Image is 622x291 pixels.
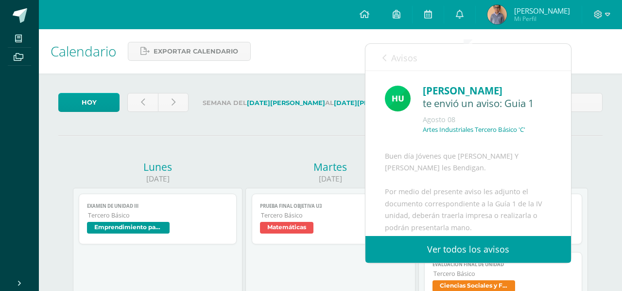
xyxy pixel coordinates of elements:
[365,236,571,263] a: Ver todos los avisos
[245,174,415,184] div: [DATE]
[88,211,228,219] span: Tercero Básico
[87,222,170,234] span: Emprendimiento para la Productividad
[79,194,237,244] a: Examen de Unidad IIITercero BásicoEmprendimiento para la Productividad
[252,194,410,244] a: Prueba final objetiva U3Tercero BásicoMatemáticas
[261,211,401,219] span: Tercero Básico
[128,42,251,61] a: Exportar calendario
[73,174,242,184] div: [DATE]
[334,99,412,107] strong: [DATE][PERSON_NAME]
[514,6,570,16] span: [PERSON_NAME]
[51,42,116,60] span: Calendario
[87,203,228,209] span: Examen de Unidad III
[73,160,242,174] div: Lunes
[423,115,552,125] div: Agosto 08
[423,83,552,98] div: [PERSON_NAME]
[385,86,411,111] img: fd23069c3bd5c8dde97a66a86ce78287.png
[514,15,570,23] span: Mi Perfil
[260,203,401,209] span: Prueba final objetiva U3
[154,42,238,60] span: Exportar calendario
[433,270,574,278] span: Tercero Básico
[245,160,415,174] div: Martes
[423,126,525,134] p: Artes Industriales Tercero Básico 'C'
[487,5,507,24] img: b69cd4c2f2de2abe0fcceddc1ad021b6.png
[58,93,120,112] a: Hoy
[432,261,574,268] span: Evaluación final de unidad
[391,52,417,64] span: Avisos
[423,98,552,110] div: te envió un aviso: Guia 1
[260,222,313,234] span: Matemáticas
[247,99,325,107] strong: [DATE][PERSON_NAME]
[196,93,418,113] label: Semana del al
